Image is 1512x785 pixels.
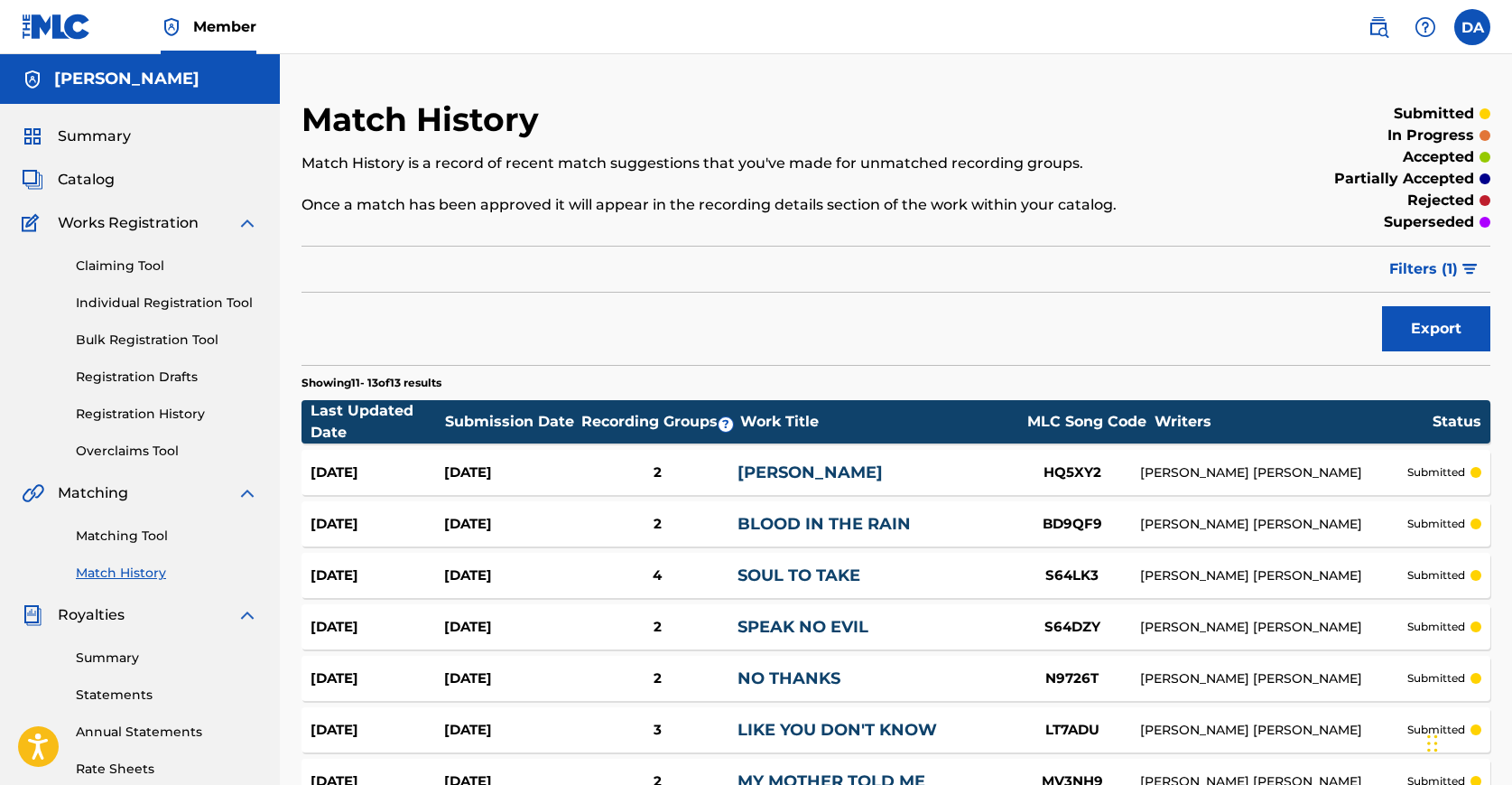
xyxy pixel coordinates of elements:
[76,331,258,350] a: Bulk Registration Tool
[737,617,868,637] a: SPEAK NO EVIL
[76,686,258,705] a: Statements
[1019,411,1155,433] div: MLC Song Code
[22,482,44,504] img: Matching
[1427,716,1438,771] div: Drag
[737,514,911,534] a: BLOOD IN THE RAIN
[737,565,860,585] a: SOUL TO TAKE
[1140,566,1407,585] div: [PERSON_NAME] [PERSON_NAME]
[740,411,1018,433] div: Work Title
[22,69,43,90] img: Accounts
[301,153,1217,174] p: Match History is a record of recent match suggestions that you've made for unmatched recording gr...
[1462,264,1478,275] img: filter
[1005,565,1140,586] div: S64LK3
[1415,16,1436,38] img: help
[22,169,43,191] img: Catalog
[1407,190,1474,211] p: rejected
[1407,670,1465,687] p: submitted
[1140,721,1407,740] div: [PERSON_NAME] [PERSON_NAME]
[1394,103,1474,125] p: submitted
[1384,211,1474,233] p: superseded
[578,463,737,483] div: 2
[1005,514,1140,535] div: BD9QF9
[1461,511,1512,657] iframe: Resource Center
[737,668,840,688] a: NO THANKS
[311,617,444,638] div: [DATE]
[1005,720,1140,741] div: LT7ADU
[22,212,45,234] img: Works Registration
[444,463,578,483] div: [DATE]
[444,668,578,689] div: [DATE]
[737,463,883,482] a: [PERSON_NAME]
[311,668,444,689] div: [DATE]
[1005,668,1140,689] div: N9726T
[76,723,258,742] a: Annual Statements
[237,482,258,504] img: expand
[58,169,115,191] span: Catalog
[1454,9,1490,45] div: User Menu
[58,604,125,626] span: Royalties
[1005,617,1140,638] div: S64DZY
[1005,463,1140,483] div: HQ5XY2
[445,411,580,433] div: Submission Date
[1389,258,1458,280] span: Filters ( 1 )
[1407,464,1465,481] p: submitted
[1140,463,1407,482] div: [PERSON_NAME] [PERSON_NAME]
[54,69,199,89] h5: Dylan Andre
[237,604,258,626] img: expand
[444,514,578,535] div: [DATE]
[76,527,258,546] a: Matching Tool
[719,417,733,432] span: ?
[22,126,131,147] a: SummarySummary
[1368,16,1389,38] img: search
[311,400,445,444] div: Last Updated Date
[580,411,741,433] div: Recording Groups
[193,16,256,37] span: Member
[22,604,43,626] img: Royalties
[311,514,444,535] div: [DATE]
[237,212,258,234] img: expand
[76,405,258,424] a: Registration History
[1140,669,1407,688] div: [PERSON_NAME] [PERSON_NAME]
[1382,306,1490,351] button: Export
[578,565,737,586] div: 4
[76,760,258,779] a: Rate Sheets
[58,126,131,147] span: Summary
[76,257,258,276] a: Claiming Tool
[1407,9,1443,45] div: Help
[444,617,578,638] div: [DATE]
[301,375,441,391] p: Showing 11 - 13 of 13 results
[1433,411,1481,433] div: Status
[1378,247,1490,292] button: Filters (1)
[58,212,199,234] span: Works Registration
[76,368,258,387] a: Registration Drafts
[1334,168,1474,190] p: partially accepted
[22,169,115,191] a: CatalogCatalog
[76,294,258,313] a: Individual Registration Tool
[578,514,737,535] div: 2
[161,16,182,38] img: Top Rightsholder
[1387,125,1474,146] p: in progress
[1407,619,1465,635] p: submitted
[76,564,258,583] a: Match History
[1407,722,1465,738] p: submitted
[1155,411,1433,433] div: Writers
[1140,618,1407,637] div: [PERSON_NAME] [PERSON_NAME]
[578,668,737,689] div: 2
[444,720,578,741] div: [DATE]
[311,463,444,483] div: [DATE]
[578,720,737,741] div: 3
[1407,567,1465,584] p: submitted
[1360,9,1396,45] a: Public Search
[737,720,937,740] a: LIKE YOU DON'T KNOW
[1407,516,1465,532] p: submitted
[22,126,43,147] img: Summary
[578,617,737,638] div: 2
[444,565,578,586] div: [DATE]
[76,649,258,668] a: Summary
[58,482,128,504] span: Matching
[76,442,258,461] a: Overclaims Tool
[301,99,548,140] h2: Match History
[1403,146,1474,168] p: accepted
[1422,698,1512,785] iframe: Chat Widget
